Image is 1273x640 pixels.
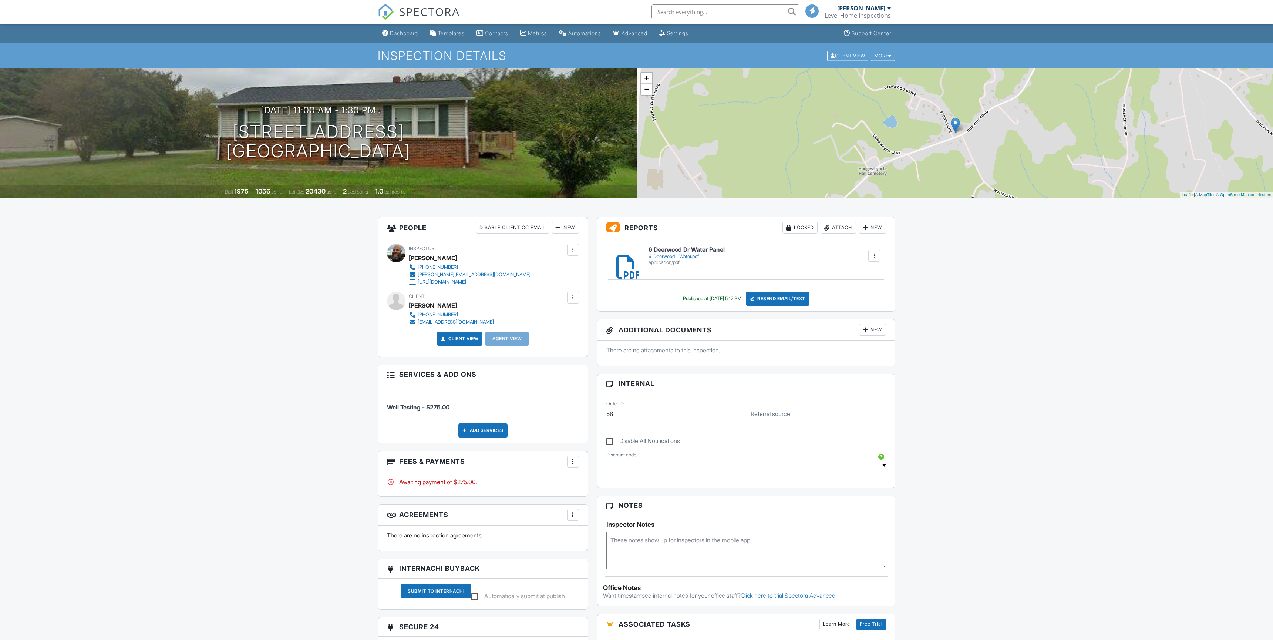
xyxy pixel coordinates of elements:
[606,401,624,407] label: Order ID
[619,619,690,629] span: Associated Tasks
[683,296,741,302] div: Published at [DATE] 5:12 PM
[399,4,460,19] span: SPECTORA
[649,254,725,259] div: 6_Deerwood__Water.pdf
[471,593,565,602] label: Automatically submit at publish
[552,222,579,234] div: New
[641,73,652,84] a: Zoom in
[384,189,405,195] span: bathrooms
[418,272,531,278] div: [PERSON_NAME][EMAIL_ADDRESS][DOMAIN_NAME]
[289,189,304,195] span: Lot Size
[409,271,531,278] a: [PERSON_NAME][EMAIL_ADDRESS][DOMAIN_NAME]
[606,452,636,458] label: Discount code
[821,222,856,234] div: Attach
[409,278,531,286] a: [URL][DOMAIN_NAME]
[387,478,579,486] div: Awaiting payment of $275.00.
[409,311,494,318] a: [PHONE_NUMBER]
[458,423,508,438] div: Add Services
[387,403,449,411] span: Well Testing - $275.00
[856,619,886,630] a: Free Trial
[306,187,326,195] div: 20430
[418,264,458,270] div: [PHONE_NUMBER]
[649,259,725,265] div: application/pdf
[1180,192,1273,198] div: |
[438,30,465,36] div: Templates
[597,496,895,515] h3: Notes
[556,27,604,40] a: Automations (Basic)
[603,584,890,592] div: Office Notes
[746,292,809,306] div: Resend Email/Text
[649,247,725,253] h6: 6 Deerwood Dr Water Panel
[603,592,890,600] p: Want timestamped internal notes for your office staff?
[610,27,650,40] a: Advanced
[418,279,466,285] div: [URL][DOMAIN_NAME]
[597,374,895,393] h3: Internal
[1195,192,1215,197] a: © MapTiler
[606,346,886,354] p: There are no attachments to this inspection.
[225,189,233,195] span: Built
[841,27,894,40] a: Support Center
[409,318,494,326] a: [EMAIL_ADDRESS][DOMAIN_NAME]
[409,252,457,264] div: [PERSON_NAME]
[474,27,511,40] a: Contacts
[401,584,471,604] a: Submit To InterNACHI
[825,12,891,19] div: Level Home Inspections
[597,217,895,238] h3: Reports
[476,222,549,234] div: Disable Client CC Email
[256,187,270,195] div: 1056
[378,617,588,637] h3: Secure 24
[226,122,410,161] h1: [STREET_ADDRESS] [GEOGRAPHIC_DATA]
[418,319,494,325] div: [EMAIL_ADDRESS][DOMAIN_NAME]
[418,312,458,318] div: [PHONE_NUMBER]
[401,584,471,598] div: Submit To InterNACHI
[387,390,579,417] li: Service: Well Testing
[837,4,885,12] div: [PERSON_NAME]
[409,246,434,251] span: Inspector
[348,189,368,195] span: bedrooms
[606,438,680,447] label: Disable All Notifications
[378,451,588,472] h3: Fees & Payments
[751,410,790,418] label: Referral source
[409,300,457,311] div: [PERSON_NAME]
[667,30,688,36] div: Settings
[641,84,652,95] a: Zoom out
[378,505,588,526] h3: Agreements
[378,10,460,26] a: SPECTORA
[378,365,588,384] h3: Services & Add ons
[871,51,895,61] div: More
[390,30,418,36] div: Dashboard
[272,189,282,195] span: sq. ft.
[517,27,550,40] a: Metrics
[622,30,647,36] div: Advanced
[782,222,818,234] div: Locked
[827,51,868,61] div: Client View
[597,319,895,341] h3: Additional Documents
[379,27,421,40] a: Dashboard
[387,531,579,539] p: There are no inspection agreements.
[261,105,376,115] h3: [DATE] 11:00 am - 1:30 pm
[485,30,508,36] div: Contacts
[409,294,425,299] span: Client
[378,559,588,578] h3: InterNACHI BuyBack
[378,217,588,238] h3: People
[859,222,886,234] div: New
[427,27,468,40] a: Templates
[1216,192,1271,197] a: © OpenStreetMap contributors
[378,49,896,62] h1: Inspection Details
[440,335,479,342] a: Client View
[859,324,886,336] div: New
[234,187,249,195] div: 1975
[409,264,531,271] a: [PHONE_NUMBER]
[651,4,799,19] input: Search everything...
[649,247,725,265] a: 6 Deerwood Dr Water Panel 6_Deerwood__Water.pdf application/pdf
[826,53,870,58] a: Client View
[568,30,601,36] div: Automations
[852,30,891,36] div: Support Center
[819,619,853,630] a: Learn More
[375,187,383,195] div: 1.0
[606,521,886,528] h5: Inspector Notes
[378,4,394,20] img: The Best Home Inspection Software - Spectora
[327,189,336,195] span: sq.ft.
[1182,192,1194,197] a: Leaflet
[656,27,691,40] a: Settings
[343,187,347,195] div: 2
